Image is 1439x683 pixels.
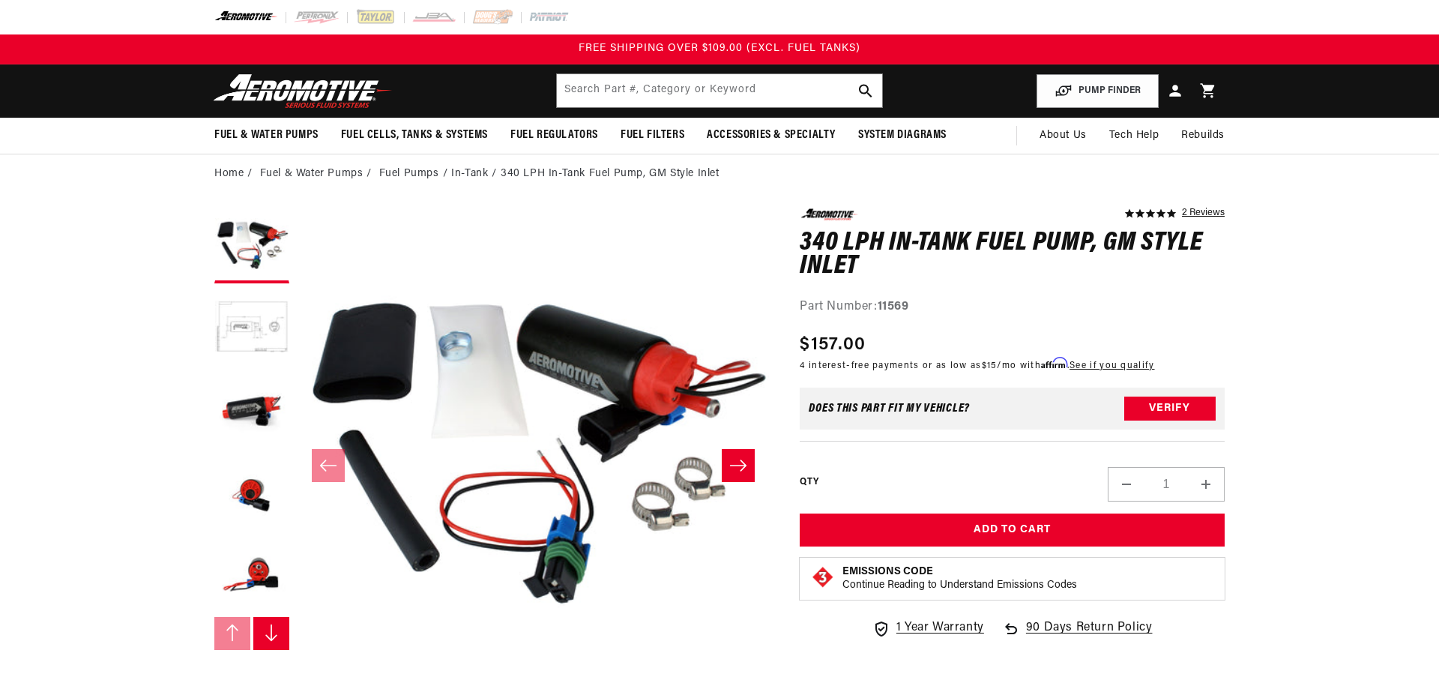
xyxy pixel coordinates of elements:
[214,373,289,448] button: Load image 3 in gallery view
[330,118,499,153] summary: Fuel Cells, Tanks & Systems
[1182,208,1225,219] a: 2 reviews
[214,291,289,366] button: Load image 2 in gallery view
[800,514,1225,547] button: Add to Cart
[1028,118,1098,154] a: About Us
[722,449,755,482] button: Slide right
[696,118,847,153] summary: Accessories & Specialty
[847,118,958,153] summary: System Diagrams
[579,43,860,54] span: FREE SHIPPING OVER $109.00 (EXCL. FUEL TANKS)
[312,449,345,482] button: Slide left
[800,331,866,358] span: $157.00
[800,298,1225,317] div: Part Number:
[214,208,289,283] button: Load image 1 in gallery view
[1170,118,1236,154] summary: Rebuilds
[842,579,1077,592] p: Continue Reading to Understand Emissions Codes
[849,74,882,107] button: search button
[1040,130,1087,141] span: About Us
[1037,74,1159,108] button: PUMP FINDER
[501,166,719,182] li: 340 LPH In-Tank Fuel Pump, GM Style Inlet
[499,118,609,153] summary: Fuel Regulators
[214,127,319,143] span: Fuel & Water Pumps
[214,166,244,182] a: Home
[214,617,250,650] button: Slide left
[1026,619,1153,653] span: 90 Days Return Policy
[379,166,439,182] a: Fuel Pumps
[253,617,289,650] button: Slide right
[1041,358,1067,369] span: Affirm
[1070,361,1154,370] a: See if you qualify - Learn more about Affirm Financing (opens in modal)
[1124,397,1216,421] button: Verify
[800,358,1154,373] p: 4 interest-free payments or as low as /mo with .
[1002,619,1153,653] a: 90 Days Return Policy
[203,118,330,153] summary: Fuel & Water Pumps
[341,127,488,143] span: Fuel Cells, Tanks & Systems
[214,166,1225,182] nav: breadcrumbs
[809,403,970,415] div: Does This part fit My vehicle?
[842,565,1077,592] button: Emissions CodeContinue Reading to Understand Emissions Codes
[800,232,1225,279] h1: 340 LPH In-Tank Fuel Pump, GM Style Inlet
[214,456,289,531] button: Load image 4 in gallery view
[800,476,818,489] label: QTY
[872,619,984,638] a: 1 Year Warranty
[451,166,501,182] li: In-Tank
[260,166,363,182] a: Fuel & Water Pumps
[609,118,696,153] summary: Fuel Filters
[209,73,396,109] img: Aeromotive
[811,565,835,589] img: Emissions code
[1181,127,1225,144] span: Rebuilds
[858,127,947,143] span: System Diagrams
[1098,118,1170,154] summary: Tech Help
[878,301,909,313] strong: 11569
[1109,127,1159,144] span: Tech Help
[982,361,998,370] span: $15
[707,127,836,143] span: Accessories & Specialty
[842,566,933,577] strong: Emissions Code
[896,619,984,638] span: 1 Year Warranty
[510,127,598,143] span: Fuel Regulators
[621,127,684,143] span: Fuel Filters
[214,538,289,613] button: Load image 5 in gallery view
[557,74,882,107] input: Search by Part Number, Category or Keyword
